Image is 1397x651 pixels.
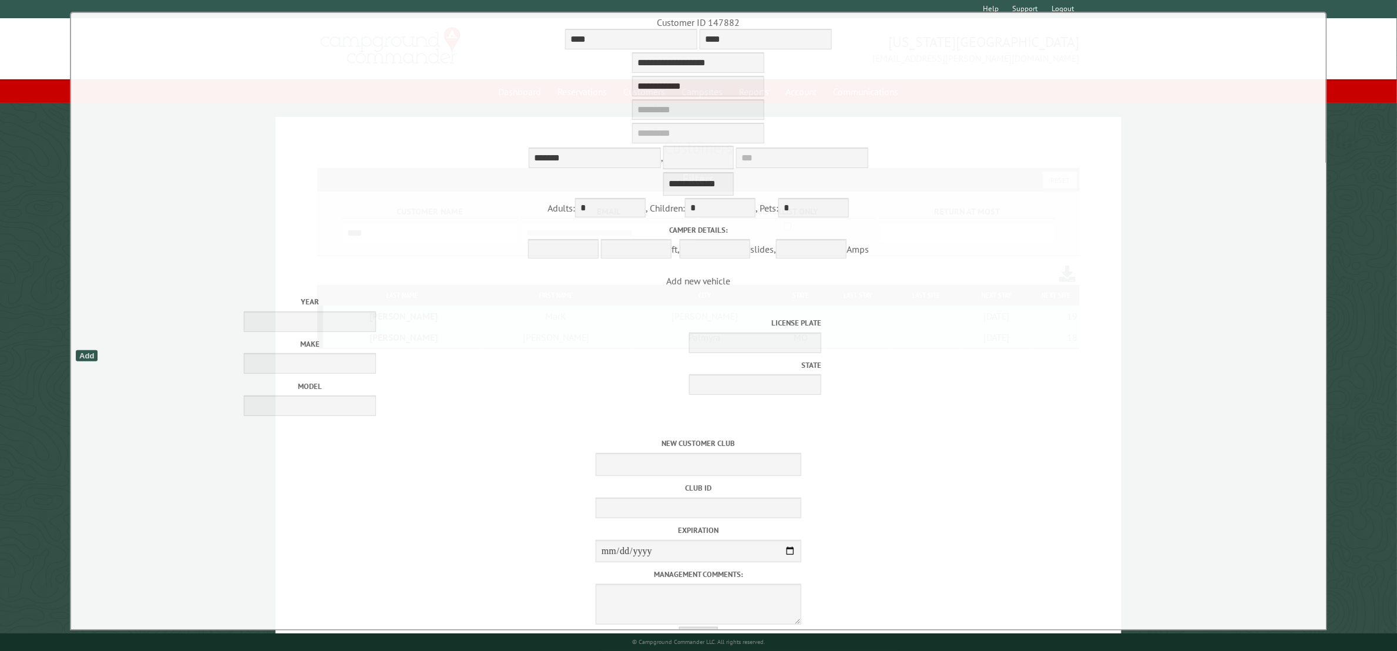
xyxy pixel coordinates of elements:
[76,350,98,361] div: Add
[74,16,1323,29] div: Customer ID 147882
[140,338,479,350] label: Make
[74,438,1323,449] label: New customer club
[140,381,479,392] label: Model
[74,224,1323,261] div: ft, slides, Amps
[483,360,822,371] label: State
[74,525,1323,536] label: Expiration
[74,198,1323,220] div: Adults: , Children: , Pets:
[679,627,718,649] button: Save
[483,317,822,328] label: License Plate
[74,569,1323,580] label: Management comments:
[74,482,1323,494] label: Club ID
[140,296,479,307] label: Year
[74,275,1323,424] span: Add new vehicle
[74,224,1323,236] label: Camper details:
[632,638,765,646] small: © Campground Commander LLC. All rights reserved.
[74,99,1323,199] div: ,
